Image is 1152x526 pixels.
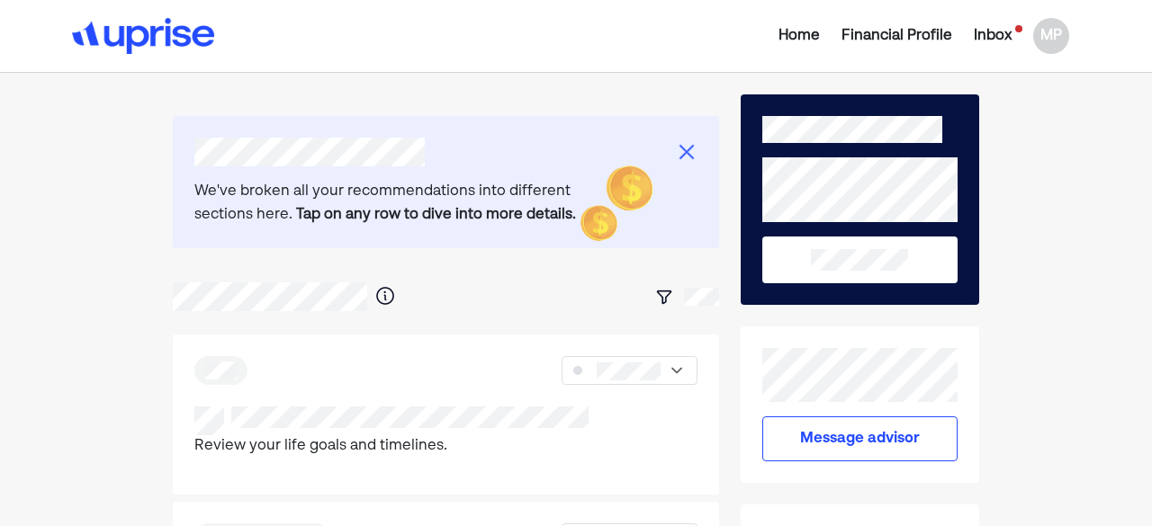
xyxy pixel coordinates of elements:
button: Message advisor [762,416,958,461]
div: Financial Profile [841,25,952,47]
div: MP [1033,18,1069,54]
div: Inbox [974,25,1012,47]
div: Home [778,25,820,47]
p: Review your life goals and timelines. [194,435,589,459]
b: Tap on any row to dive into more details. [296,208,576,222]
div: We've broken all your recommendations into different sections here. [194,181,597,227]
